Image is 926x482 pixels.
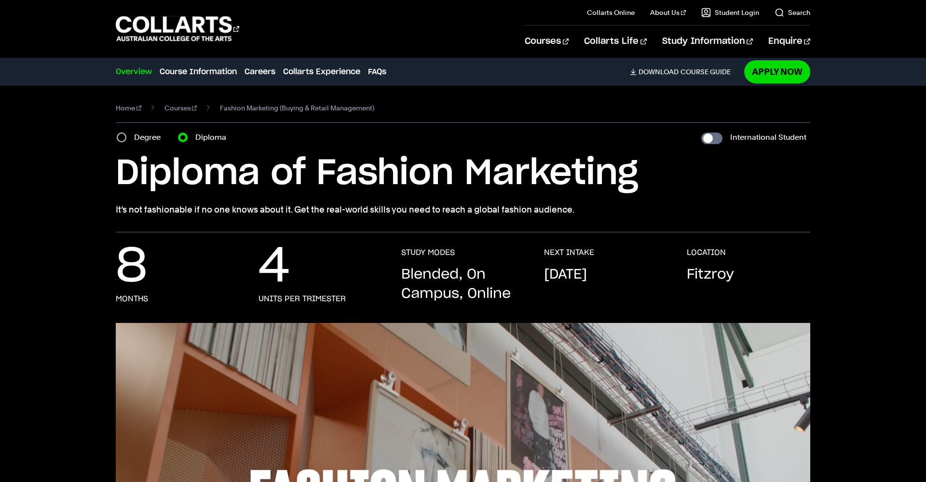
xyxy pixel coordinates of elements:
[768,26,810,57] a: Enquire
[401,265,525,304] p: Blended, On Campus, Online
[116,203,810,216] p: It’s not fashionable if no one knows about it. Get the real-world skills you need to reach a glob...
[160,66,237,78] a: Course Information
[259,248,290,286] p: 4
[544,248,594,257] h3: NEXT INTAKE
[116,66,152,78] a: Overview
[775,8,810,17] a: Search
[116,248,147,286] p: 8
[116,294,148,304] h3: months
[283,66,360,78] a: Collarts Experience
[687,265,734,284] p: Fitzroy
[164,101,197,115] a: Courses
[116,101,141,115] a: Home
[584,26,646,57] a: Collarts Life
[639,67,679,76] span: Download
[195,131,232,144] label: Diploma
[701,8,759,17] a: Student Login
[630,67,738,76] a: DownloadCourse Guide
[116,152,810,195] h1: Diploma of Fashion Marketing
[116,15,239,42] div: Go to homepage
[544,265,587,284] p: [DATE]
[650,8,686,17] a: About Us
[587,8,635,17] a: Collarts Online
[220,101,374,115] span: Fashion Marketing (Buying & Retail Management)
[525,26,569,57] a: Courses
[730,131,806,144] label: International Student
[662,26,753,57] a: Study Information
[245,66,275,78] a: Careers
[368,66,386,78] a: FAQs
[687,248,726,257] h3: LOCATION
[259,294,346,304] h3: units per trimester
[744,60,810,83] a: Apply Now
[134,131,166,144] label: Degree
[401,248,455,257] h3: STUDY MODES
